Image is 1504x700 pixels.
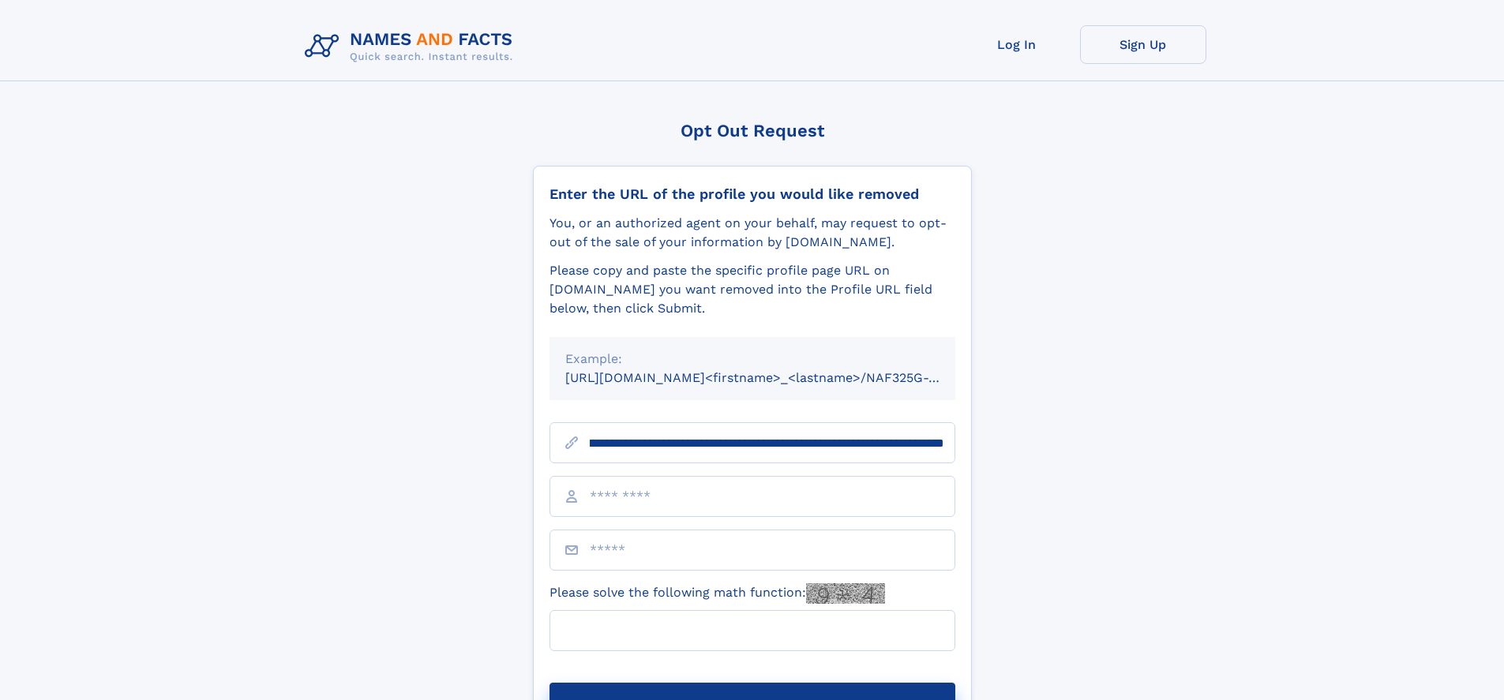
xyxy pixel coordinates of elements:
[549,185,955,203] div: Enter the URL of the profile you would like removed
[549,583,885,604] label: Please solve the following math function:
[565,370,985,385] small: [URL][DOMAIN_NAME]<firstname>_<lastname>/NAF325G-xxxxxxxx
[298,25,526,68] img: Logo Names and Facts
[533,121,972,140] div: Opt Out Request
[549,261,955,318] div: Please copy and paste the specific profile page URL on [DOMAIN_NAME] you want removed into the Pr...
[565,350,940,369] div: Example:
[954,25,1080,64] a: Log In
[1080,25,1206,64] a: Sign Up
[549,214,955,252] div: You, or an authorized agent on your behalf, may request to opt-out of the sale of your informatio...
